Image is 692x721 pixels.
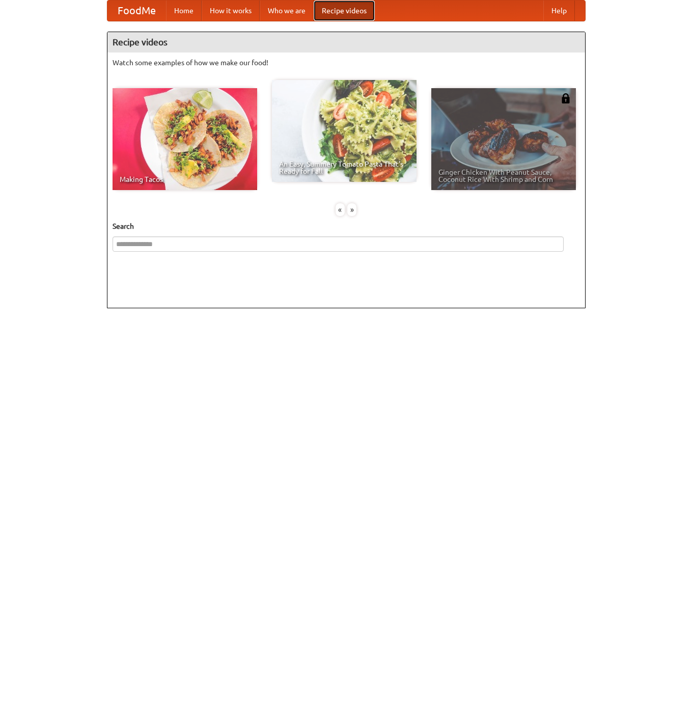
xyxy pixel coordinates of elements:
a: Home [166,1,202,21]
a: Recipe videos [314,1,375,21]
a: Who we are [260,1,314,21]
div: » [347,203,356,216]
p: Watch some examples of how we make our food! [113,58,580,68]
a: How it works [202,1,260,21]
a: FoodMe [107,1,166,21]
a: Help [543,1,575,21]
a: An Easy, Summery Tomato Pasta That's Ready for Fall [272,80,417,182]
h4: Recipe videos [107,32,585,52]
h5: Search [113,221,580,231]
a: Making Tacos [113,88,257,190]
img: 483408.png [561,93,571,103]
span: An Easy, Summery Tomato Pasta That's Ready for Fall [279,161,409,175]
div: « [336,203,345,216]
span: Making Tacos [120,176,250,183]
